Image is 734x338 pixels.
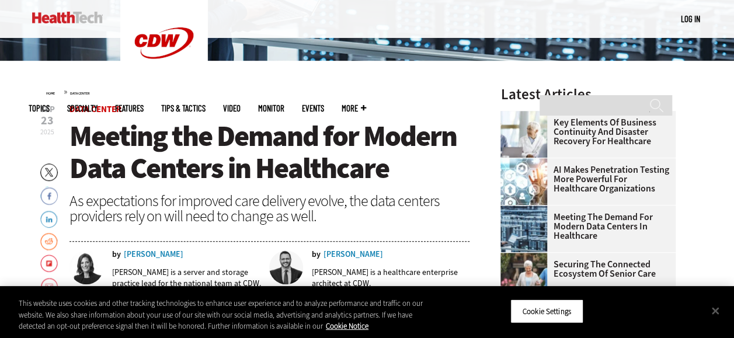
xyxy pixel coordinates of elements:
a: Meeting the Demand for Modern Data Centers in Healthcare [500,212,669,241]
button: Close [702,298,728,323]
a: Securing the Connected Ecosystem of Senior Care [500,260,669,278]
span: by [112,250,121,259]
div: User menu [681,13,700,25]
img: Eryn Brodsky [69,250,103,284]
span: by [312,250,321,259]
a: engineer with laptop overlooking data center [500,205,553,215]
p: [PERSON_NAME] is a server and storage practice lead for the national team at CDW. [112,267,262,289]
a: MonITor [258,104,284,113]
a: Key Elements of Business Continuity and Disaster Recovery for Healthcare [500,118,669,146]
a: Log in [681,13,700,24]
h3: Latest Articles [500,87,676,102]
span: Meeting the Demand for Modern Data Centers in Healthcare [69,117,457,187]
a: Video [223,104,241,113]
img: Vitaly Zvagelsky [269,250,303,284]
span: Specialty [67,104,98,113]
a: Tips & Tactics [161,104,206,113]
span: More [342,104,366,113]
a: Events [302,104,324,113]
img: engineer with laptop overlooking data center [500,205,547,252]
a: [PERSON_NAME] [323,250,383,259]
img: Home [32,12,103,23]
a: AI Makes Penetration Testing More Powerful for Healthcare Organizations [500,165,669,193]
img: incident response team discusses around a table [500,111,547,158]
img: nurse walks with senior woman through a garden [500,253,547,299]
span: Topics [29,104,50,113]
img: Healthcare and hacking concept [500,158,547,205]
a: Healthcare and hacking concept [500,158,553,168]
div: As expectations for improved care delivery evolve, the data centers providers rely on will need t... [69,193,470,224]
a: CDW [120,77,208,89]
button: Cookie Settings [510,299,583,323]
p: [PERSON_NAME] is a healthcare enterprise architect at CDW. [312,267,469,289]
a: incident response team discusses around a table [500,111,553,120]
a: [PERSON_NAME] [124,250,183,259]
span: 2025 [40,127,54,137]
a: More information about your privacy [326,321,368,331]
a: Features [115,104,144,113]
a: nurse walks with senior woman through a garden [500,253,553,262]
div: This website uses cookies and other tracking technologies to enhance user experience and to analy... [19,298,440,332]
